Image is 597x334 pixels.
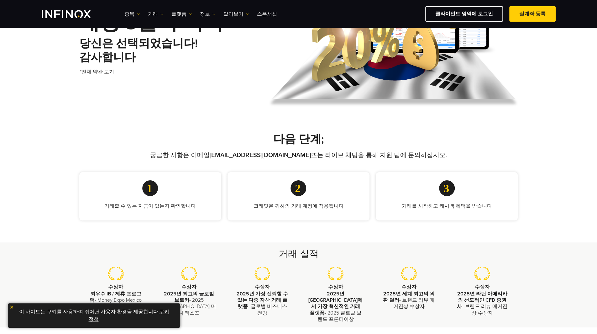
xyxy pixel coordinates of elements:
strong: 수상자 [255,284,270,290]
strong: 최우수 IB / 제휴 프로그램 [90,291,141,303]
strong: 2025년 최고의 글로벌 브로커 [164,291,214,303]
a: 스폰서십 [257,10,277,18]
strong: 수상자 [108,284,123,290]
p: - 2025 [GEOGRAPHIC_DATA] 머니 엑스포 [162,291,216,316]
p: 거래를 시작하고 캐시백 혜택을 받습니다 [386,202,508,210]
a: 거래 [148,10,164,18]
strong: 2025년 라틴 아메리카의 선도적인 CFD 증권사 [457,291,507,310]
a: *전체 약관 보기 [79,64,115,80]
p: - 브랜드 리뷰 매거진상 수상자 [382,291,436,310]
a: 알아보기 [223,10,249,18]
a: 플랫폼 [171,10,192,18]
p: - 글로벌 비즈니스 전망 [235,291,290,316]
strong: 2025년 [GEOGRAPHIC_DATA]에서 가장 혁신적인 거래 플랫폼 [308,291,363,316]
strong: 수상자 [401,284,416,290]
img: yellow close icon [9,305,14,309]
p: 거래할 수 있는 자금이 있는지 확인합니다 [89,202,211,210]
h2: 당신은 선택되었습니다! 감사합니다 [79,37,264,64]
a: 클라이언트 영역에 로그인 [425,6,503,22]
p: 크레딧은 귀하의 거래 계정에 적용됩니다 [238,202,359,210]
p: 이 사이트는 쿠키를 사용하여 뛰어난 사용자 환경을 제공합니다. . [11,306,177,325]
h2: 다음 단계; [79,132,518,146]
strong: 수상자 [474,284,490,290]
strong: 2025년 세계 최고의 외환 딜러 [383,291,435,303]
a: 정보 [200,10,216,18]
p: - Money Expo Mexico 2025 [89,291,143,310]
p: 궁금한 사항은 이메일 또는 라이브 채팅을 통해 지원 팀에 문의하십시오. [103,151,495,160]
h2: 거래 실적 [103,247,495,261]
a: [EMAIL_ADDRESS][DOMAIN_NAME] [210,151,311,159]
a: INFINOX Logo [42,10,106,18]
p: - 2025 글로벌 브랜드 프론티어상 [308,291,363,323]
p: - 브랜드 리뷰 매거진상 수상자 [455,291,509,316]
strong: 수상자 [328,284,343,290]
strong: 2025년 가장 신뢰할 수 있는 다중 자산 거래 플랫폼 [237,291,288,310]
a: 실계좌 등록 [509,6,556,22]
a: 종목 [124,10,140,18]
strong: 수상자 [181,284,196,290]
